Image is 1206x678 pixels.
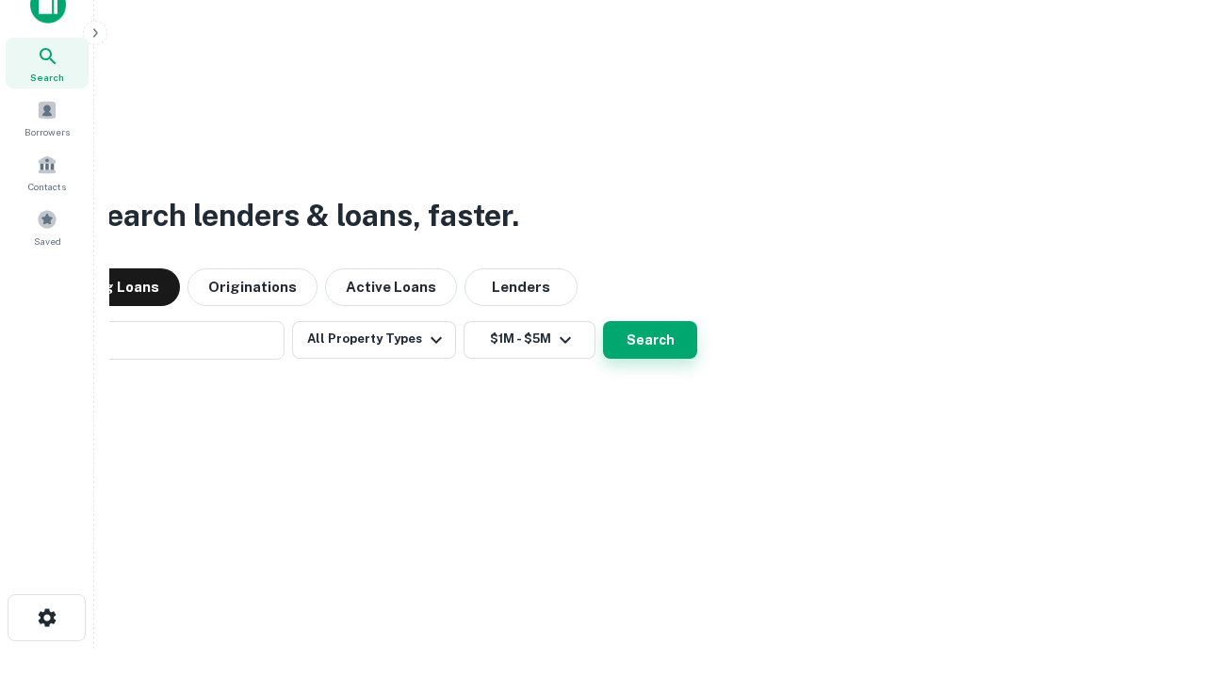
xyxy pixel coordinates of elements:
[6,38,89,89] a: Search
[1112,527,1206,618] iframe: Chat Widget
[325,268,457,306] button: Active Loans
[6,92,89,143] a: Borrowers
[6,147,89,198] a: Contacts
[86,193,519,238] h3: Search lenders & loans, faster.
[28,179,66,194] span: Contacts
[30,70,64,85] span: Search
[6,202,89,252] a: Saved
[464,268,578,306] button: Lenders
[187,268,318,306] button: Originations
[24,124,70,139] span: Borrowers
[603,321,697,359] button: Search
[34,234,61,249] span: Saved
[464,321,595,359] button: $1M - $5M
[292,321,456,359] button: All Property Types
